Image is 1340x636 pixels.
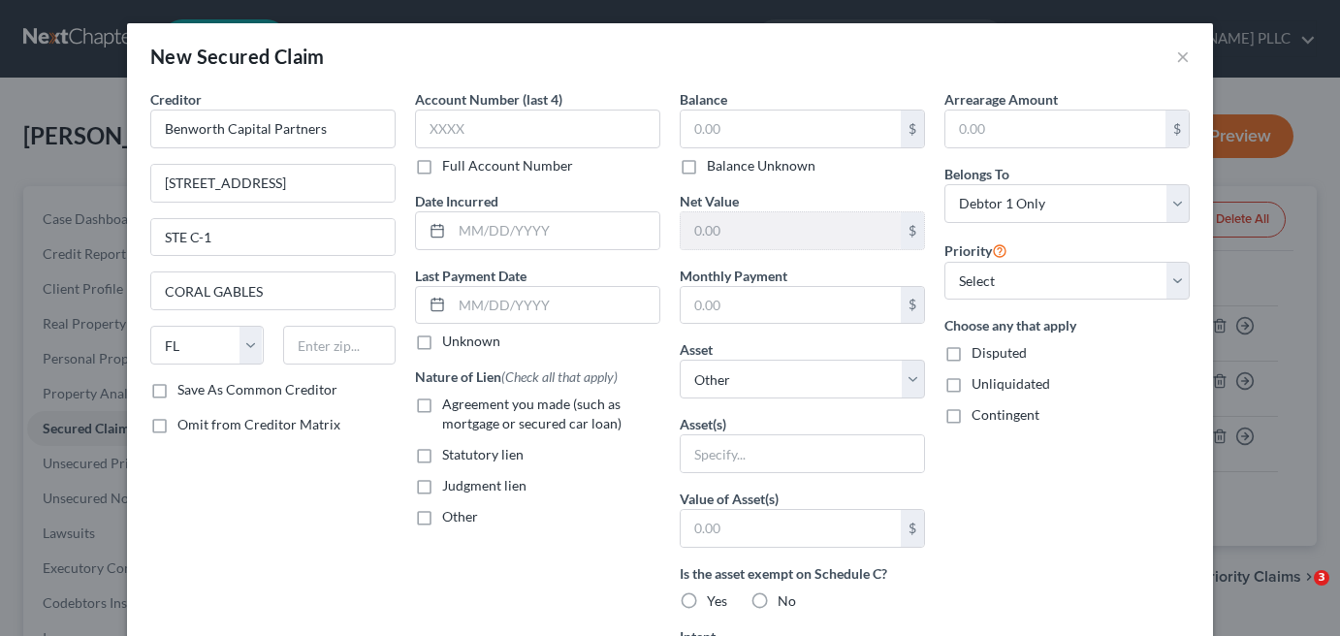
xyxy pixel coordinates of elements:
span: Agreement you made (such as mortgage or secured car loan) [442,396,622,431]
input: Enter zip... [283,326,397,365]
div: $ [901,287,924,324]
label: Monthly Payment [680,266,787,286]
label: Nature of Lien [415,366,618,387]
div: $ [1165,111,1189,147]
span: Omit from Creditor Matrix [177,416,340,432]
input: 0.00 [681,287,901,324]
label: Value of Asset(s) [680,489,779,509]
span: Asset [680,341,713,358]
label: Unknown [442,332,500,351]
label: Arrearage Amount [944,89,1058,110]
input: XXXX [415,110,660,148]
input: 0.00 [681,212,901,249]
span: Creditor [150,91,202,108]
span: 3 [1314,570,1329,586]
input: Search creditor by name... [150,110,396,148]
span: Yes [707,592,727,609]
input: MM/DD/YYYY [452,287,659,324]
iframe: Intercom live chat [1274,570,1321,617]
span: (Check all that apply) [501,368,618,385]
span: Other [442,508,478,525]
label: Priority [944,238,1007,262]
span: Belongs To [944,166,1009,182]
input: 0.00 [681,111,901,147]
label: Is the asset exempt on Schedule C? [680,563,925,584]
label: Balance [680,89,727,110]
label: Date Incurred [415,191,498,211]
label: Choose any that apply [944,315,1190,335]
input: 0.00 [945,111,1165,147]
input: 0.00 [681,510,901,547]
div: New Secured Claim [150,43,325,70]
span: Judgment lien [442,477,526,493]
span: Disputed [972,344,1027,361]
label: Save As Common Creditor [177,380,337,399]
div: $ [901,212,924,249]
label: Balance Unknown [707,156,815,175]
label: Net Value [680,191,739,211]
span: Contingent [972,406,1039,423]
span: Statutory lien [442,446,524,462]
input: Enter address... [151,165,395,202]
label: Asset(s) [680,414,726,434]
div: $ [901,111,924,147]
input: Specify... [681,435,924,472]
input: Enter city... [151,272,395,309]
label: Account Number (last 4) [415,89,562,110]
input: Apt, Suite, etc... [151,219,395,256]
label: Full Account Number [442,156,573,175]
span: No [778,592,796,609]
button: × [1176,45,1190,68]
label: Last Payment Date [415,266,526,286]
input: MM/DD/YYYY [452,212,659,249]
span: Unliquidated [972,375,1050,392]
div: $ [901,510,924,547]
